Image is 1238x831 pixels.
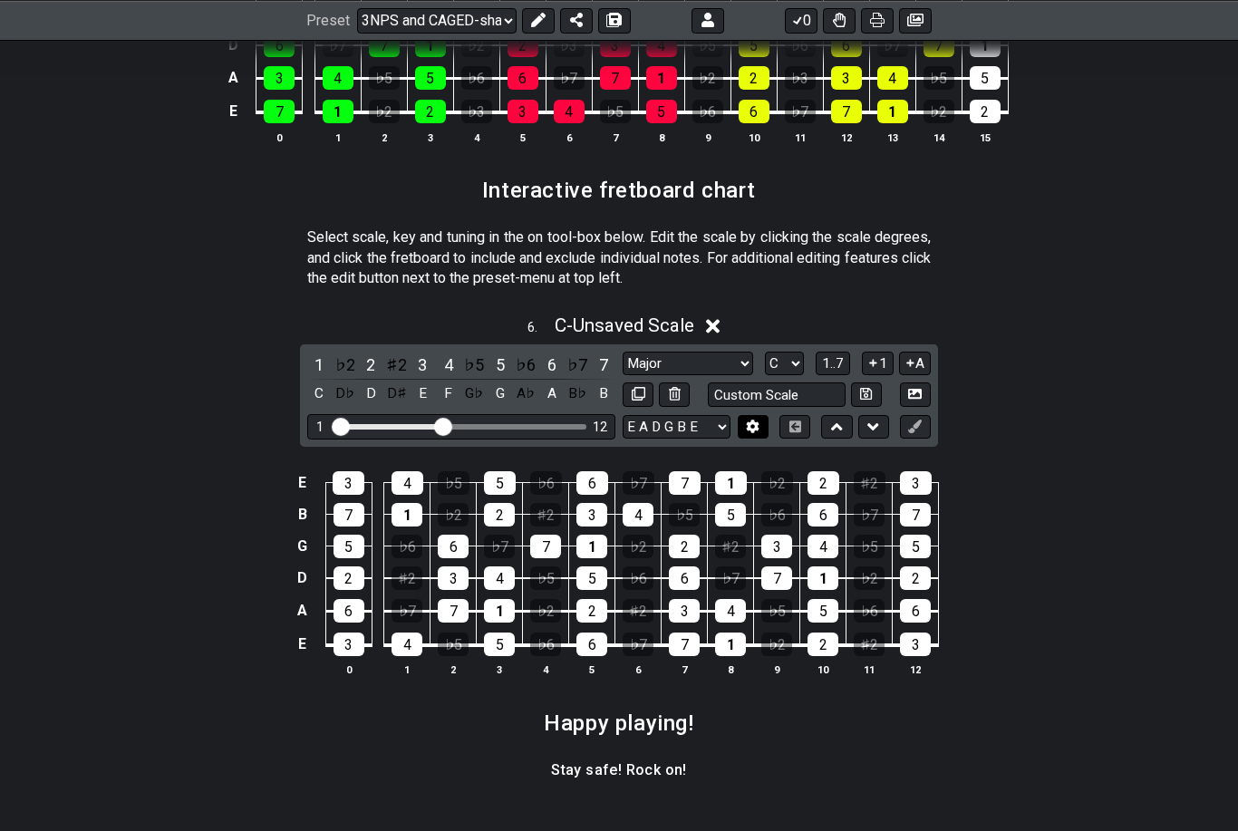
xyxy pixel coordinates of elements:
[592,128,638,147] th: 7
[484,471,516,495] div: 5
[384,660,430,679] th: 1
[730,128,777,147] th: 10
[854,633,885,656] div: ♯2
[715,566,746,590] div: ♭7
[484,503,515,527] div: 2
[555,314,694,336] span: C - Unsaved Scale
[576,535,607,558] div: 1
[334,633,364,656] div: 3
[761,535,792,558] div: 3
[566,353,589,377] div: toggle scale degree
[962,128,1008,147] th: 15
[369,66,400,90] div: ♭5
[415,34,446,57] div: 1
[692,34,723,57] div: ♭5
[508,34,538,57] div: 2
[598,7,631,33] button: Save As (makes a copy)
[831,34,862,57] div: 6
[684,128,730,147] th: 9
[359,382,382,406] div: toggle pitch class
[615,660,662,679] th: 6
[623,352,753,376] select: Scale
[831,66,862,90] div: 3
[899,352,931,376] button: A
[369,34,400,57] div: 7
[307,382,331,406] div: toggle pitch class
[659,382,690,407] button: Delete
[754,660,800,679] th: 9
[569,660,615,679] th: 5
[761,503,792,527] div: ♭6
[316,420,324,435] div: 1
[899,7,932,33] button: Create image
[739,34,769,57] div: 5
[662,660,708,679] th: 7
[554,34,585,57] div: ♭3
[785,100,816,123] div: ♭7
[739,100,769,123] div: 6
[854,535,885,558] div: ♭5
[831,100,862,123] div: 7
[392,471,423,495] div: 4
[334,566,364,590] div: 2
[854,471,885,495] div: ♯2
[385,382,409,406] div: toggle pitch class
[900,415,931,440] button: First click edit preset to enable marker editing
[477,660,523,679] th: 3
[307,414,615,439] div: Visible fret range
[869,128,915,147] th: 13
[924,66,954,90] div: ♭5
[823,128,869,147] th: 12
[785,7,817,33] button: 0
[669,471,701,495] div: 7
[392,566,422,590] div: ♯2
[924,100,954,123] div: ♭2
[900,633,931,656] div: 3
[551,760,687,780] h4: Stay safe! Rock on!
[438,535,469,558] div: 6
[765,352,804,376] select: Tonic/Root
[600,66,631,90] div: 7
[893,660,939,679] th: 12
[499,128,546,147] th: 5
[369,100,400,123] div: ♭2
[334,353,357,377] div: toggle scale degree
[407,128,453,147] th: 3
[708,660,754,679] th: 8
[292,498,314,530] td: B
[576,566,607,590] div: 5
[692,7,724,33] button: Logout
[292,467,314,498] td: E
[530,633,561,656] div: ♭6
[514,382,537,406] div: toggle pitch class
[461,66,492,90] div: ♭6
[522,7,555,33] button: Edit Preset
[314,128,361,147] th: 1
[357,7,517,33] select: Preset
[334,599,364,623] div: 6
[808,633,838,656] div: 2
[392,633,422,656] div: 4
[854,566,885,590] div: ♭2
[540,353,564,377] div: toggle scale degree
[488,353,512,377] div: toggle scale degree
[600,34,631,57] div: 3
[623,503,653,527] div: 4
[761,633,792,656] div: ♭2
[323,100,353,123] div: 1
[430,660,477,679] th: 2
[785,66,816,90] div: ♭3
[846,660,893,679] th: 11
[854,503,885,527] div: ♭7
[738,415,769,440] button: Edit Tuning
[715,633,746,656] div: 1
[816,352,850,376] button: 1..7
[392,535,422,558] div: ♭6
[924,34,954,57] div: 7
[576,599,607,623] div: 2
[692,66,723,90] div: ♭2
[900,503,931,527] div: 7
[488,382,512,406] div: toggle pitch class
[462,382,486,406] div: toggle pitch class
[482,180,756,200] h2: Interactive fretboard chart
